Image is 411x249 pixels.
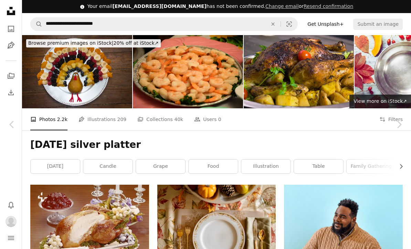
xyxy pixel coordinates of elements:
[294,160,343,173] a: table
[189,160,238,173] a: food
[4,86,18,99] a: Download History
[31,18,42,31] button: Search Unsplash
[87,3,354,10] div: Your email has not been confirmed.
[4,39,18,52] a: Illustrations
[303,19,348,30] a: Get Unsplash+
[6,216,17,227] img: Avatar of user Jacki Donaldson
[133,35,243,108] img: Shrimp on a Silver Plate
[265,18,281,31] button: Clear
[379,108,403,130] button: Filters
[78,108,126,130] a: Illustrations 209
[174,116,183,123] span: 40k
[4,69,18,83] a: Collections
[83,160,133,173] a: candle
[265,3,353,9] span: or
[347,160,396,173] a: family gathering
[136,160,185,173] a: grape
[281,18,297,31] button: Visual search
[117,116,127,123] span: 209
[349,95,411,108] a: View more on iStock↗
[4,22,18,36] a: Photos
[244,35,354,108] img: Roasted chicken
[113,3,207,9] span: [EMAIL_ADDRESS][DOMAIN_NAME]
[22,35,165,52] a: Browse premium images on iStock|20% off at iStock↗
[395,160,403,173] button: scroll list to the right
[28,40,113,46] span: Browse premium images on iStock |
[241,160,291,173] a: illustration
[4,231,18,245] button: Menu
[30,17,298,31] form: Find visuals sitewide
[304,3,353,10] button: Resend confirmation
[4,198,18,212] button: Notifications
[26,39,161,47] div: 20% off at iStock ↗
[30,139,403,151] h1: [DATE] silver platter
[22,35,132,108] img: Turkey Made Using Fruit
[30,228,149,235] a: a turkey on a platter with a knife on a table
[265,3,299,9] a: Change email
[157,221,276,227] a: white and blue floral ceramic plate
[387,91,411,158] a: Next
[4,215,18,228] button: Profile
[194,108,221,130] a: Users 0
[31,160,80,173] a: [DATE]
[353,19,403,30] button: Submit an image
[137,108,183,130] a: Collections 40k
[218,116,221,123] span: 0
[354,98,407,104] span: View more on iStock ↗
